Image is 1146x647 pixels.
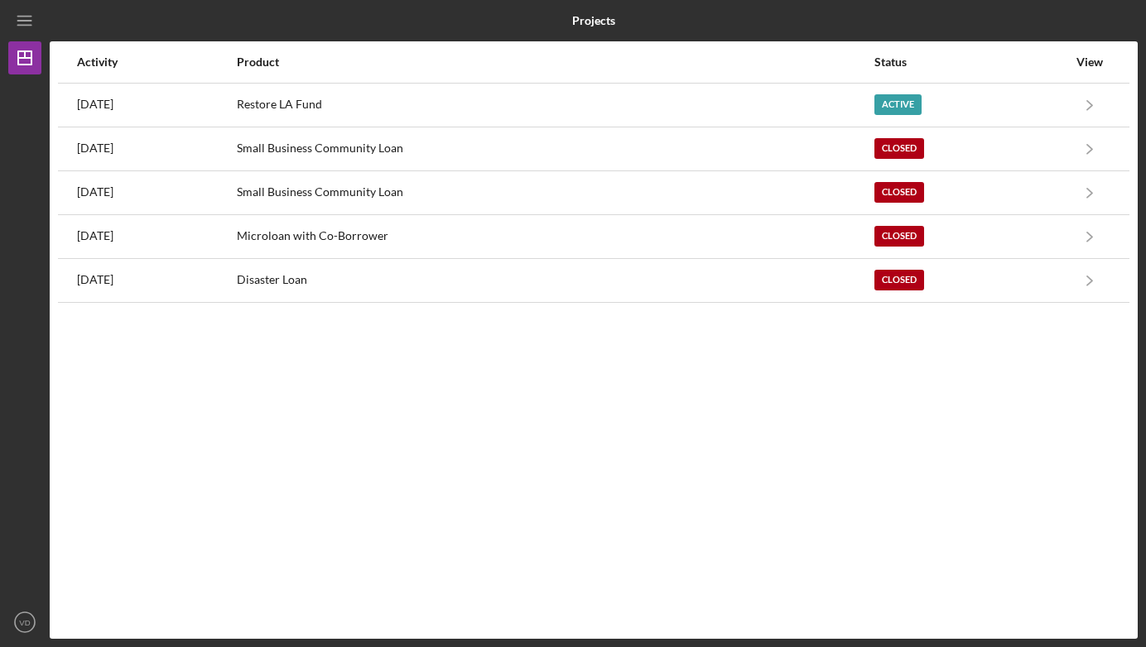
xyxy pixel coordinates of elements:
time: 2025-08-28 18:31 [77,141,113,155]
div: View [1069,55,1110,69]
time: 2023-01-04 18:45 [77,229,113,242]
button: VD [8,606,41,639]
div: Closed [874,182,924,203]
time: 2025-09-15 23:41 [77,98,113,111]
time: 2024-02-26 17:59 [77,185,113,199]
div: Small Business Community Loan [237,172,873,213]
text: VD [19,618,30,627]
div: Disaster Loan [237,260,873,301]
div: Product [237,55,873,69]
div: Restore LA Fund [237,84,873,126]
div: Closed [874,138,924,159]
div: Activity [77,55,235,69]
div: Status [874,55,1067,69]
div: Closed [874,226,924,247]
div: Active [874,94,922,115]
div: Closed [874,270,924,290]
div: Microloan with Co-Borrower [237,216,873,257]
b: Projects [572,14,615,27]
time: 2022-02-08 17:54 [77,273,113,286]
div: Small Business Community Loan [237,128,873,170]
